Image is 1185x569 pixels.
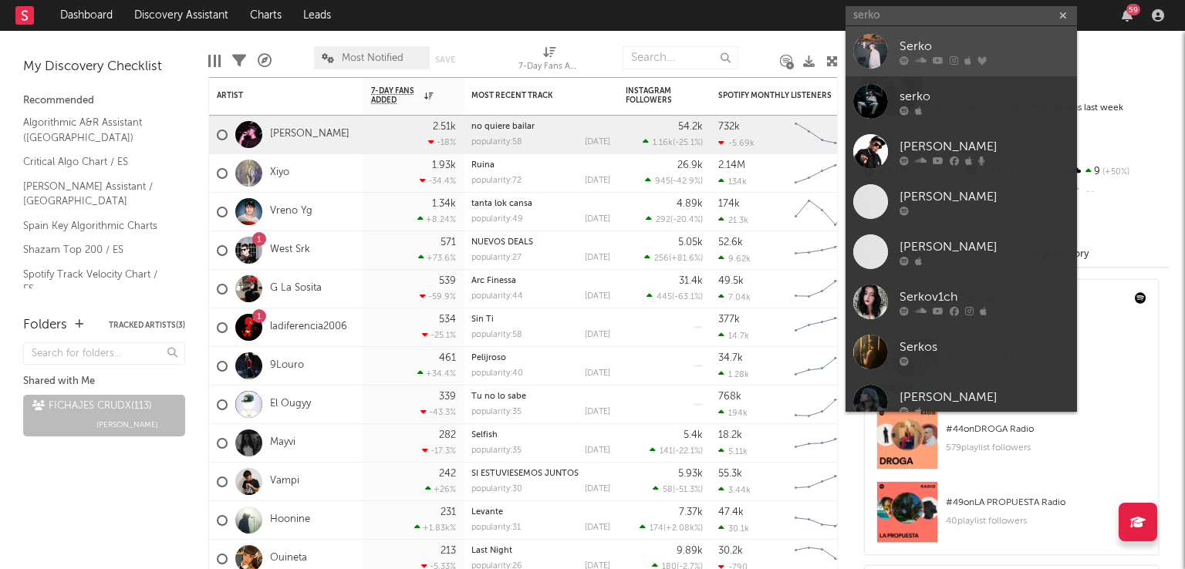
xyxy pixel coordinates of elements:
[846,227,1077,277] a: [PERSON_NAME]
[788,231,857,270] svg: Chart title
[900,338,1069,356] div: Serkos
[471,161,495,170] a: Ruina
[718,199,740,209] div: 174k
[718,507,744,517] div: 47.4k
[788,424,857,463] svg: Chart title
[655,177,670,186] span: 945
[428,137,456,147] div: -18 %
[585,331,610,339] div: [DATE]
[946,420,1146,439] div: # 44 on DROGA Radio
[471,238,533,247] a: NUEVOS DEALS
[718,215,748,225] div: 21.3k
[650,524,663,533] span: 174
[846,76,1077,126] a: serko
[471,547,610,555] div: Last Night
[846,26,1077,76] a: Serko
[471,138,522,146] div: popularity: 58
[471,91,587,100] div: Most Recent Track
[1122,9,1133,22] button: 59
[677,199,703,209] div: 4.89k
[718,292,751,302] div: 7.04k
[643,137,703,147] div: ( )
[23,58,185,76] div: My Discovery Checklist
[471,277,610,285] div: Arc Finessa
[585,446,610,455] div: [DATE]
[585,369,610,378] div: [DATE]
[718,369,749,379] div: 1.28k
[471,200,532,208] a: tanta lok cansa
[414,523,456,533] div: +1.83k %
[439,315,456,325] div: 534
[32,397,152,416] div: FICHAJES CRUDX ( 113 )
[371,86,420,105] span: 7-Day Fans Added
[471,369,523,378] div: popularity: 40
[471,215,523,224] div: popularity: 49
[471,161,610,170] div: Ruina
[644,253,703,263] div: ( )
[718,237,743,247] div: 52.6k
[471,315,494,324] a: Sin Ti
[417,214,456,224] div: +8.24 %
[471,446,522,455] div: popularity: 35
[270,167,289,180] a: Xiyo
[653,139,673,147] span: 1.16k
[471,470,579,478] a: SI ESTUVIESEMOS JUNTOS
[432,199,456,209] div: 1.34k
[674,293,701,301] span: -63.1 %
[657,293,672,301] span: 445
[654,254,669,263] span: 256
[422,446,456,456] div: -17.3 %
[270,128,349,141] a: [PERSON_NAME]
[585,408,610,416] div: [DATE]
[718,485,751,495] div: 3.44k
[417,369,456,379] div: +34.4 %
[439,353,456,363] div: 461
[1100,168,1129,177] span: +50 %
[677,160,703,170] div: 26.9k
[900,87,1069,106] div: serko
[518,58,580,76] div: 7-Day Fans Added (7-Day Fans Added)
[270,359,304,372] a: 9Louro
[471,292,523,301] div: popularity: 44
[418,253,456,263] div: +73.6 %
[718,177,747,187] div: 134k
[678,122,703,132] div: 54.2k
[471,177,522,185] div: popularity: 72
[1067,182,1170,202] div: --
[900,187,1069,206] div: [PERSON_NAME]
[439,392,456,402] div: 339
[441,507,456,517] div: 231
[946,439,1146,457] div: 579 playlist followers
[471,408,522,416] div: popularity: 35
[846,377,1077,427] a: [PERSON_NAME]
[23,342,185,365] input: Search for folders...
[656,216,670,224] span: 292
[718,160,745,170] div: 2.14M
[471,485,522,493] div: popularity: 30
[585,215,610,224] div: [DATE]
[788,463,857,501] svg: Chart title
[471,392,526,401] a: Tu no lo sabe
[270,321,347,334] a: ladiferencia2006
[433,122,456,132] div: 2.51k
[675,447,701,456] span: -22.1 %
[23,114,170,146] a: Algorithmic A&R Assistant ([GEOGRAPHIC_DATA])
[660,447,673,456] span: 141
[471,254,522,262] div: popularity: 27
[420,407,456,417] div: -43.3 %
[23,395,185,436] a: FICHAJES CRUDX(113)[PERSON_NAME]
[675,139,701,147] span: -25.1 %
[270,436,295,449] a: Mayvi
[718,546,743,556] div: 30.2k
[23,178,170,210] a: [PERSON_NAME] Assistant / [GEOGRAPHIC_DATA]
[585,177,610,185] div: [DATE]
[270,205,312,218] a: Vreno Yg
[217,91,333,100] div: Artist
[471,508,503,517] a: Levante
[788,193,857,231] svg: Chart title
[435,56,455,64] button: Save
[718,91,834,100] div: Spotify Monthly Listeners
[718,138,755,148] div: -5.69k
[585,138,610,146] div: [DATE]
[718,430,742,440] div: 18.2k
